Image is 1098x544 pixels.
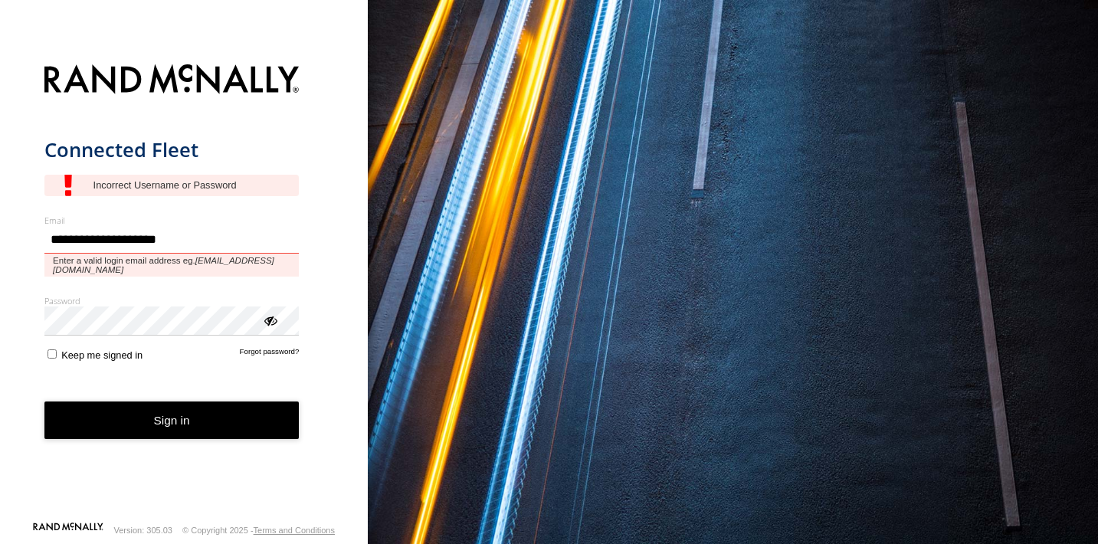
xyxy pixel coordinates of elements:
div: Version: 305.03 [114,526,172,535]
span: Keep me signed in [61,349,143,361]
div: © Copyright 2025 - [182,526,335,535]
input: Keep me signed in [48,349,57,359]
a: Visit our Website [33,523,103,538]
img: Rand McNally [44,61,300,100]
em: [EMAIL_ADDRESS][DOMAIN_NAME] [53,256,274,274]
a: Forgot password? [240,347,300,361]
form: main [44,55,324,521]
button: Sign in [44,401,300,439]
label: Email [44,215,300,226]
span: Enter a valid login email address eg. [44,254,300,277]
a: Terms and Conditions [254,526,335,535]
label: Password [44,295,300,306]
h1: Connected Fleet [44,137,300,162]
div: ViewPassword [262,312,277,327]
